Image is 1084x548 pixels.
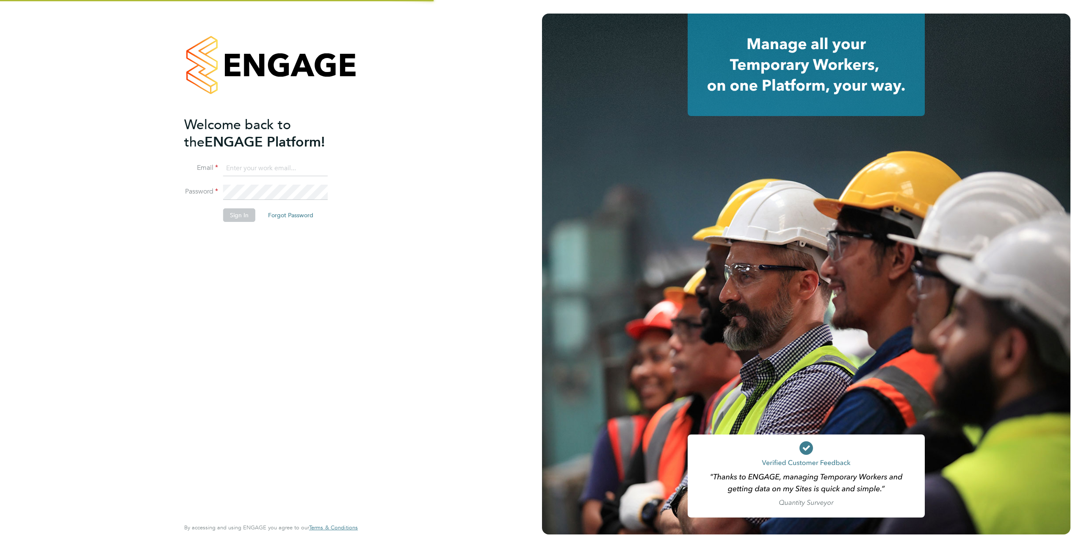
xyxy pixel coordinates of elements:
[184,116,291,150] span: Welcome back to the
[184,116,349,151] h2: ENGAGE Platform!
[223,161,328,176] input: Enter your work email...
[184,187,218,196] label: Password
[309,524,358,531] a: Terms & Conditions
[261,208,320,222] button: Forgot Password
[184,524,358,531] span: By accessing and using ENGAGE you agree to our
[184,163,218,172] label: Email
[223,208,255,222] button: Sign In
